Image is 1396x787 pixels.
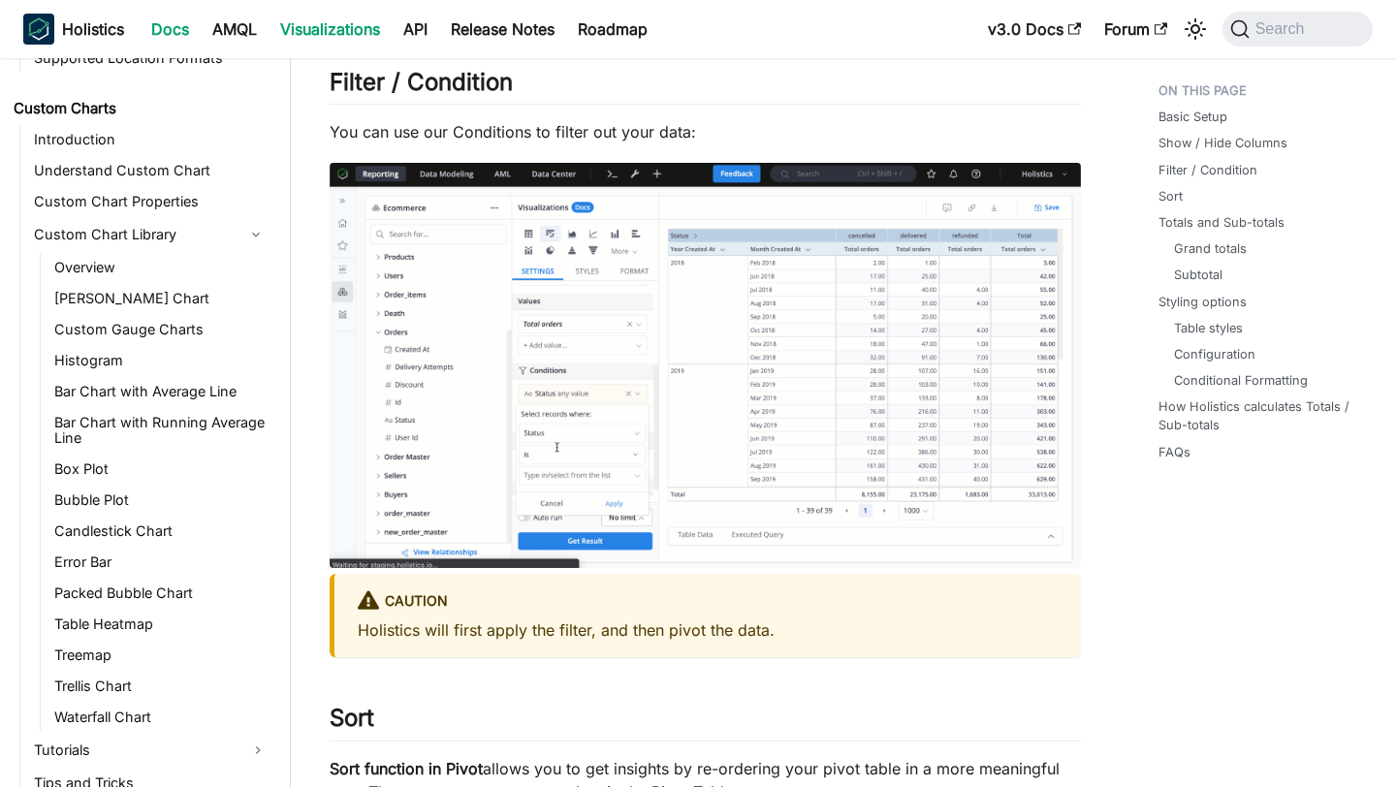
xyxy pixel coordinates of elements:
a: Treemap [48,642,273,669]
b: Holistics [62,17,124,41]
div: caution [358,589,1058,614]
a: Custom Gauge Charts [48,316,273,343]
a: Roadmap [566,14,659,45]
button: Switch between dark and light mode (currently system mode) [1180,14,1211,45]
a: Custom Chart Properties [28,188,273,215]
h2: Filter / Condition [330,68,1081,105]
a: v3.0 Docs [976,14,1093,45]
a: Candlestick Chart [48,518,273,545]
a: Show / Hide Columns [1158,134,1287,152]
a: HolisticsHolisticsHolistics [23,14,124,45]
a: Forum [1093,14,1179,45]
span: Search [1250,20,1317,38]
a: FAQs [1158,443,1190,461]
a: Release Notes [439,14,566,45]
a: Table styles [1174,319,1243,337]
a: Sort [1158,187,1183,205]
a: Subtotal [1174,266,1222,284]
a: Totals and Sub-totals [1158,213,1285,232]
h2: Sort [330,704,1081,740]
a: Custom Chart Library [28,219,238,250]
a: Supported Location Formats [28,45,273,72]
a: AMQL [201,14,269,45]
a: Overview [48,254,273,281]
a: Tutorials [28,735,273,766]
strong: Sort function in Pivot [330,759,483,778]
a: Custom Charts [8,95,273,122]
a: Conditional Formatting [1174,371,1308,390]
a: Filter / Condition [1158,161,1257,179]
button: Search (Command+K) [1222,12,1373,47]
a: Introduction [28,126,273,153]
p: You can use our Conditions to filter out your data: [330,120,1081,143]
a: Table Heatmap [48,611,273,638]
a: Bar Chart with Running Average Line [48,409,273,452]
a: Styling options [1158,293,1247,311]
a: Trellis Chart [48,673,273,700]
a: Histogram [48,347,273,374]
a: API [392,14,439,45]
p: Holistics will first apply the filter, and then pivot the data. [358,618,1058,642]
img: Holistics [23,14,54,45]
a: How Holistics calculates Totals / Sub-totals [1158,397,1365,434]
a: Packed Bubble Chart [48,580,273,607]
a: Basic Setup [1158,108,1227,126]
a: Waterfall Chart [48,704,273,731]
a: Grand totals [1174,239,1247,258]
a: [PERSON_NAME] Chart [48,285,273,312]
a: Configuration [1174,345,1255,363]
a: Bar Chart with Average Line [48,378,273,405]
button: Collapse sidebar category 'Custom Chart Library' [238,219,273,250]
a: Bubble Plot [48,487,273,514]
a: Understand Custom Chart [28,157,273,184]
a: Error Bar [48,549,273,576]
a: Visualizations [269,14,392,45]
a: Docs [140,14,201,45]
a: Box Plot [48,456,273,483]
